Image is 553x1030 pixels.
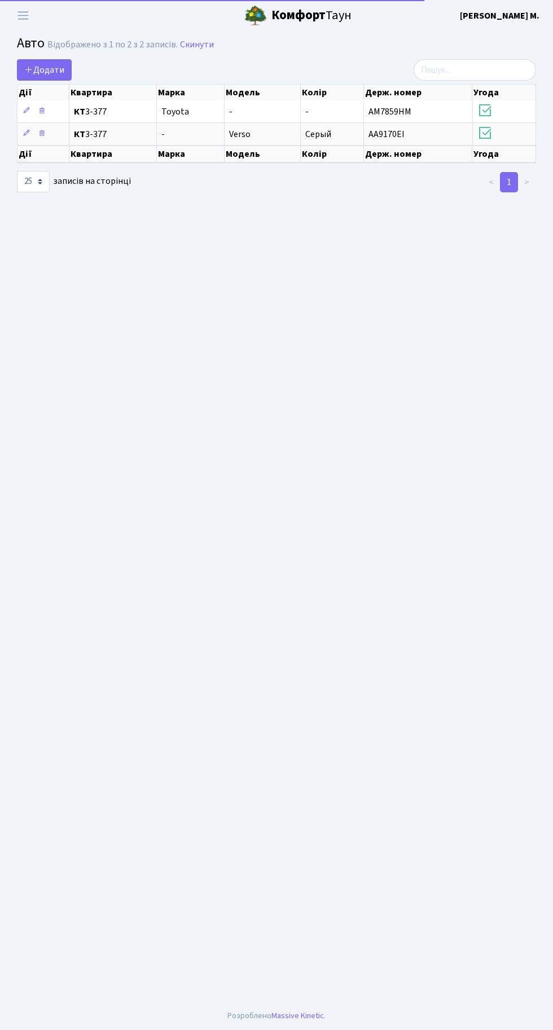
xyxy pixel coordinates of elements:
[364,85,473,100] th: Держ. номер
[74,130,152,139] span: 3-377
[364,146,473,162] th: Держ. номер
[161,128,165,140] span: -
[74,105,85,118] b: КТ
[227,1010,326,1022] div: Розроблено .
[301,85,364,100] th: Колір
[47,39,178,50] div: Відображено з 1 по 2 з 2 записів.
[225,146,300,162] th: Модель
[17,33,45,53] span: Авто
[305,105,309,118] span: -
[17,146,69,162] th: Дії
[17,59,72,81] a: Додати
[69,146,157,162] th: Квартира
[229,128,251,140] span: Verso
[225,85,300,100] th: Модель
[17,171,131,192] label: записів на сторінці
[161,105,189,118] span: Toyota
[157,85,225,100] th: Марка
[69,85,157,100] th: Квартира
[368,128,405,140] span: AA9170EI
[368,105,411,118] span: AM7859HM
[229,105,232,118] span: -
[500,172,518,192] a: 1
[157,146,225,162] th: Марка
[305,128,331,140] span: Серый
[460,9,539,23] a: [PERSON_NAME] М.
[74,128,85,140] b: КТ
[271,1010,324,1022] a: Massive Kinetic
[301,146,364,162] th: Колір
[271,6,352,25] span: Таун
[414,59,536,81] input: Пошук...
[472,146,536,162] th: Угода
[9,6,37,25] button: Переключити навігацію
[271,6,326,24] b: Комфорт
[180,39,214,50] a: Скинути
[17,171,50,192] select: записів на сторінці
[460,10,539,22] b: [PERSON_NAME] М.
[244,5,267,27] img: logo.png
[74,107,152,116] span: 3-377
[17,85,69,100] th: Дії
[472,85,536,100] th: Угода
[24,64,64,76] span: Додати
